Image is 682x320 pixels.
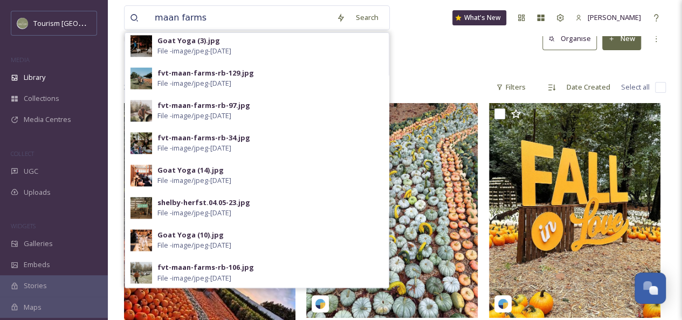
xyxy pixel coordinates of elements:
[570,7,646,28] a: [PERSON_NAME]
[11,56,30,64] span: MEDIA
[157,230,224,240] div: Goat Yoga (10).jpg
[315,298,326,309] img: snapsea-logo.png
[452,10,506,25] a: What's New
[124,82,142,92] span: 3 file s
[24,239,53,249] span: Galleries
[157,100,250,111] div: fvt-maan-farms-rb-97.jpg
[542,28,597,50] button: Organise
[33,18,130,28] span: Tourism [GEOGRAPHIC_DATA]
[24,187,51,198] span: Uploads
[157,175,231,186] span: File - image/jpeg - [DATE]
[542,28,602,50] a: Organise
[157,273,231,283] span: File - image/jpeg - [DATE]
[130,132,152,154] img: 82cb5b3a-2b34-40ed-b44d-0aa9fdb5ca0f.jpg
[157,262,254,273] div: fvt-maan-farms-rb-106.jpg
[24,72,45,83] span: Library
[24,166,38,176] span: UGC
[621,82,650,92] span: Select all
[11,222,36,230] span: WIDGETS
[489,103,660,318] img: foodgressing_17889229773091569.jpg
[157,198,250,208] div: shelby-herfst.04.05-23.jpg
[491,77,531,98] div: Filters
[561,77,616,98] div: Date Created
[157,111,231,121] span: File - image/jpeg - [DATE]
[157,46,231,56] span: File - image/jpeg - [DATE]
[24,302,42,312] span: Maps
[498,298,508,309] img: snapsea-logo.png
[157,78,231,88] span: File - image/jpeg - [DATE]
[24,93,59,104] span: Collections
[350,7,384,28] div: Search
[602,28,641,50] button: New
[130,67,152,89] img: ec482019-6728-4b29-912b-76ae1cdeaed9.jpg
[588,12,641,22] span: [PERSON_NAME]
[24,281,47,291] span: Stories
[130,197,152,219] img: 33b55a4d-6991-44a2-b7a8-3de2c3ff83cf.jpg
[157,36,220,46] div: Goat Yoga (3).jpg
[130,165,152,186] img: 5fdac946-6d72-4853-9884-c0f5054de394.jpg
[24,260,50,270] span: Embeds
[130,100,152,121] img: 982e518f-ef31-4fc7-b2fb-1f4a94022d82.jpg
[11,149,34,158] span: COLLECT
[157,208,231,218] span: File - image/jpeg - [DATE]
[149,6,331,30] input: Search your library
[17,18,28,29] img: Abbotsford_Snapsea.png
[157,68,254,78] div: fvt-maan-farms-rb-129.jpg
[130,229,152,251] img: d0c253db-d52b-437d-a68c-2647fb5faf08.jpg
[130,262,152,283] img: 53eed495-defd-41b1-8647-aeacd262484d.jpg
[157,133,250,143] div: fvt-maan-farms-rb-34.jpg
[306,103,478,318] img: foodgressing_17889229773091569.jpg
[157,165,224,175] div: Goat Yoga (14).jpg
[157,143,231,153] span: File - image/jpeg - [DATE]
[130,35,152,57] img: 0e9407ca-7fbb-462c-bc9a-5188f159569b.jpg
[24,114,71,125] span: Media Centres
[635,273,666,304] button: Open Chat
[157,240,231,250] span: File - image/jpeg - [DATE]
